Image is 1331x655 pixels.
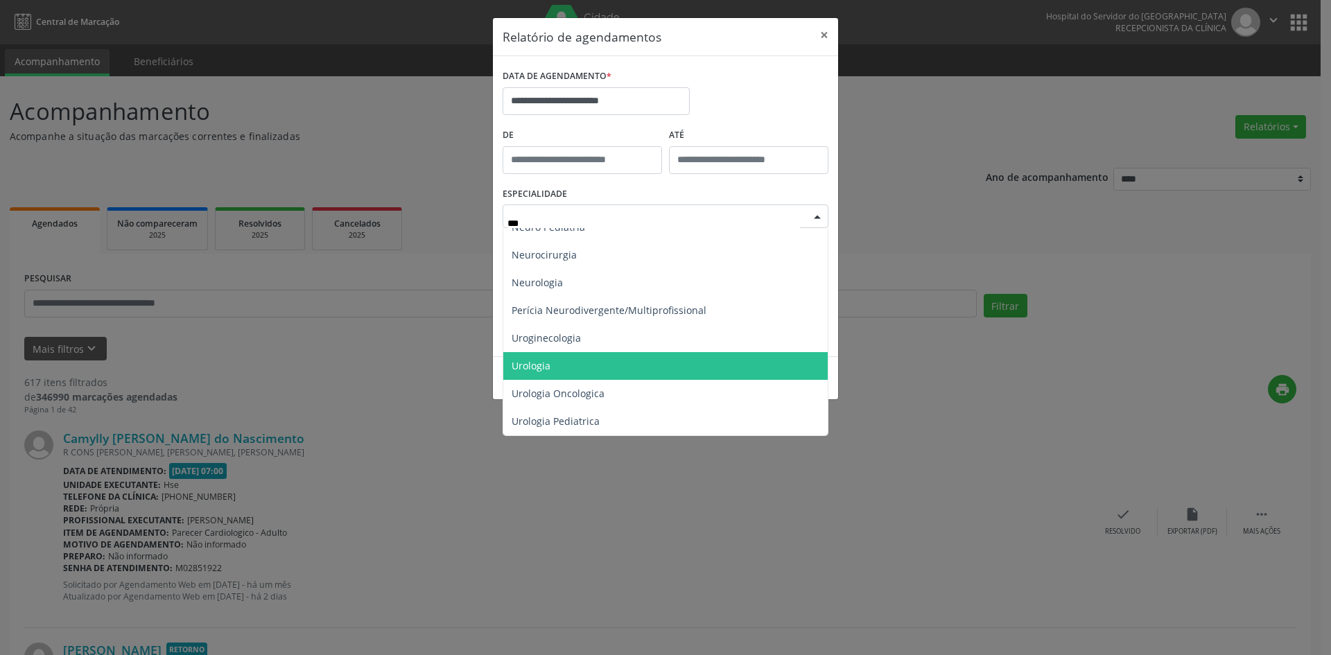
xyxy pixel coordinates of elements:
[512,276,563,289] span: Neurologia
[669,125,828,146] label: ATÉ
[810,18,838,52] button: Close
[512,331,581,344] span: Uroginecologia
[512,248,577,261] span: Neurocirurgia
[512,414,600,428] span: Urologia Pediatrica
[503,125,662,146] label: De
[503,28,661,46] h5: Relatório de agendamentos
[512,359,550,372] span: Urologia
[503,184,567,205] label: ESPECIALIDADE
[503,66,611,87] label: DATA DE AGENDAMENTO
[512,387,604,400] span: Urologia Oncologica
[512,304,706,317] span: Perícia Neurodivergente/Multiprofissional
